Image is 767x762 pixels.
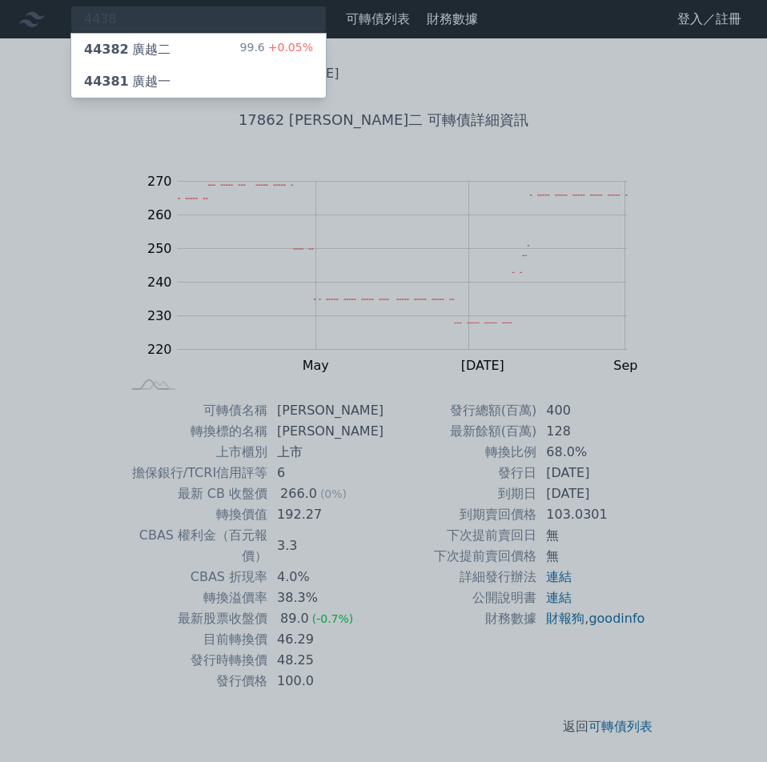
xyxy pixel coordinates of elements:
a: 44381廣越一 [71,66,326,98]
a: 44382廣越二 99.6+0.05% [71,34,326,66]
div: 廣越二 [84,40,171,59]
div: 99.6 [240,40,313,59]
span: +0.05% [265,41,313,54]
span: 44381 [84,74,129,89]
div: 廣越一 [84,72,171,91]
span: 44382 [84,42,129,57]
